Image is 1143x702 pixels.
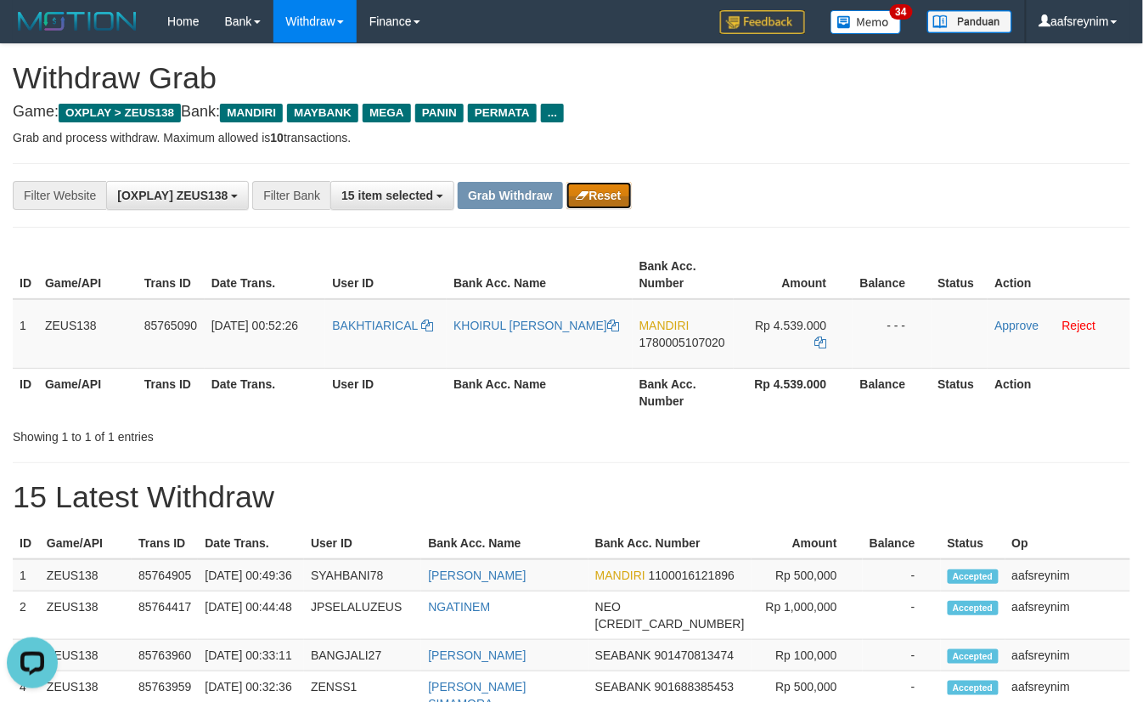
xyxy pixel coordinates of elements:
[38,368,138,416] th: Game/API
[13,181,106,210] div: Filter Website
[752,559,863,592] td: Rp 500,000
[363,104,411,122] span: MEGA
[734,251,853,299] th: Amount
[932,368,988,416] th: Status
[1005,528,1130,559] th: Op
[132,559,198,592] td: 85764905
[13,592,40,640] td: 2
[752,640,863,671] td: Rp 100,000
[341,189,433,202] span: 15 item selected
[853,368,932,416] th: Balance
[132,640,198,671] td: 85763960
[40,559,132,592] td: ZEUS138
[1062,319,1096,332] a: Reject
[205,368,326,416] th: Date Trans.
[330,181,454,210] button: 15 item selected
[287,104,358,122] span: MAYBANK
[890,4,913,20] span: 34
[198,640,304,671] td: [DATE] 00:33:11
[927,10,1012,33] img: panduan.png
[595,680,651,694] span: SEABANK
[863,559,941,592] td: -
[994,319,1039,332] a: Approve
[304,528,421,559] th: User ID
[815,336,827,349] a: Copy 4539000 to clipboard
[863,528,941,559] th: Balance
[948,569,999,584] span: Accepted
[655,648,734,662] span: Copy 901470813474 to clipboard
[428,569,526,582] a: [PERSON_NAME]
[144,319,197,332] span: 85765090
[863,640,941,671] td: -
[13,129,1130,146] p: Grab and process withdraw. Maximum allowed is transactions.
[138,368,205,416] th: Trans ID
[40,592,132,640] td: ZEUS138
[304,592,421,640] td: JPSELALUZEUS
[720,10,805,34] img: Feedback.jpg
[304,640,421,671] td: BANGJALI27
[332,319,418,332] span: BAKHTIARICAL
[1005,559,1130,592] td: aafsreynim
[13,61,1130,95] h1: Withdraw Grab
[595,600,621,614] span: NEO
[59,104,181,122] span: OXPLAY > ZEUS138
[198,592,304,640] td: [DATE] 00:44:48
[755,319,826,332] span: Rp 4.539.000
[138,251,205,299] th: Trans ID
[948,601,999,615] span: Accepted
[633,251,734,299] th: Bank Acc. Number
[13,559,40,592] td: 1
[447,368,633,416] th: Bank Acc. Name
[595,617,745,631] span: Copy 5859459295719800 to clipboard
[270,131,284,144] strong: 10
[40,640,132,671] td: ZEUS138
[595,569,645,582] span: MANDIRI
[932,251,988,299] th: Status
[421,528,588,559] th: Bank Acc. Name
[198,559,304,592] td: [DATE] 00:49:36
[205,251,326,299] th: Date Trans.
[13,299,38,369] td: 1
[649,569,735,582] span: Copy 1100016121896 to clipboard
[38,251,138,299] th: Game/API
[655,680,734,694] span: Copy 901688385453 to clipboard
[853,299,932,369] td: - - -
[117,189,228,202] span: [OXPLAY] ZEUS138
[566,182,632,209] button: Reset
[13,251,38,299] th: ID
[325,251,447,299] th: User ID
[252,181,330,210] div: Filter Bank
[541,104,564,122] span: ...
[453,319,619,332] a: KHOIRUL [PERSON_NAME]
[304,559,421,592] td: SYAHBANI78
[734,368,853,416] th: Rp 4.539.000
[458,182,562,209] button: Grab Withdraw
[468,104,537,122] span: PERMATA
[13,368,38,416] th: ID
[1005,640,1130,671] td: aafsreynim
[325,368,447,416] th: User ID
[948,649,999,664] span: Accepted
[38,299,138,369] td: ZEUS138
[988,251,1130,299] th: Action
[948,681,999,695] span: Accepted
[220,104,283,122] span: MANDIRI
[13,422,464,445] div: Showing 1 to 1 of 1 entries
[863,592,941,640] td: -
[831,10,902,34] img: Button%20Memo.svg
[633,368,734,416] th: Bank Acc. Number
[941,528,1005,559] th: Status
[428,600,490,614] a: NGATINEM
[13,8,142,34] img: MOTION_logo.png
[132,528,198,559] th: Trans ID
[639,336,725,349] span: Copy 1780005107020 to clipboard
[752,592,863,640] td: Rp 1,000,000
[1005,592,1130,640] td: aafsreynim
[332,319,433,332] a: BAKHTIARICAL
[447,251,633,299] th: Bank Acc. Name
[198,528,304,559] th: Date Trans.
[132,592,198,640] td: 85764417
[988,368,1130,416] th: Action
[752,528,863,559] th: Amount
[40,528,132,559] th: Game/API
